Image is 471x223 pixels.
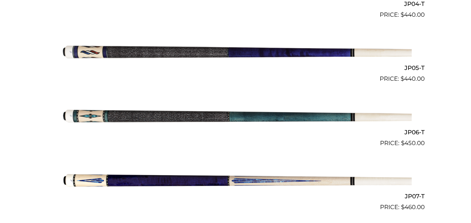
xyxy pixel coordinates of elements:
[401,204,425,210] bdi: 460.00
[47,22,425,83] a: JP05-T $440.00
[60,22,412,81] img: JP05-T
[47,190,425,203] h2: JP07-T
[60,86,412,145] img: JP06-T
[401,140,404,146] span: $
[401,75,425,82] bdi: 440.00
[401,11,425,18] bdi: 440.00
[401,11,404,18] span: $
[401,140,425,146] bdi: 450.00
[47,126,425,138] h2: JP06-T
[47,151,425,212] a: JP07-T $460.00
[401,75,404,82] span: $
[401,204,404,210] span: $
[60,151,412,209] img: JP07-T
[47,62,425,74] h2: JP05-T
[47,86,425,148] a: JP06-T $450.00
